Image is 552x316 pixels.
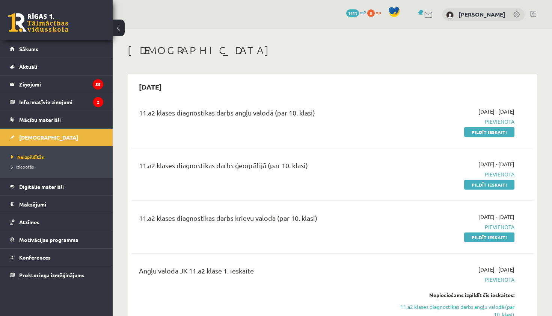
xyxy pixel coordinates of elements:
[93,97,103,107] i: 2
[10,266,103,284] a: Proktoringa izmēģinājums
[346,9,366,15] a: 1411 mP
[478,108,514,115] span: [DATE] - [DATE]
[19,236,78,243] span: Motivācijas programma
[11,163,105,170] a: Izlabotās
[10,76,103,93] a: Ziņojumi55
[8,13,68,32] a: Rīgas 1. Tālmācības vidusskola
[11,164,34,170] span: Izlabotās
[139,160,386,174] div: 11.a2 klases diagnostikas darbs ģeogrāfijā (par 10. klasi)
[478,266,514,273] span: [DATE] - [DATE]
[397,170,514,178] span: Pievienota
[397,118,514,126] span: Pievienota
[10,231,103,248] a: Motivācijas programma
[478,160,514,168] span: [DATE] - [DATE]
[360,9,366,15] span: mP
[397,276,514,284] span: Pievienota
[19,93,103,111] legend: Informatīvie ziņojumi
[10,178,103,195] a: Digitālie materiāli
[397,223,514,231] span: Pievienota
[19,272,84,278] span: Proktoringa izmēģinājums
[346,9,359,17] span: 1411
[464,180,514,190] a: Pildīt ieskaiti
[19,76,103,93] legend: Ziņojumi
[19,254,51,261] span: Konferences
[128,44,537,57] h1: [DEMOGRAPHIC_DATA]
[10,196,103,213] a: Maksājumi
[478,213,514,221] span: [DATE] - [DATE]
[131,78,169,96] h2: [DATE]
[10,93,103,111] a: Informatīvie ziņojumi2
[10,213,103,231] a: Atzīmes
[19,63,37,70] span: Aktuāli
[458,11,505,18] a: [PERSON_NAME]
[10,58,103,75] a: Aktuāli
[11,154,44,160] span: Neizpildītās
[10,249,103,266] a: Konferences
[10,111,103,128] a: Mācību materiāli
[19,46,38,52] span: Sākums
[464,232,514,242] a: Pildīt ieskaiti
[139,213,386,227] div: 11.a2 klases diagnostikas darbs krievu valodā (par 10. klasi)
[10,40,103,58] a: Sākums
[93,79,103,90] i: 55
[139,108,386,122] div: 11.a2 klases diagnostikas darbs angļu valodā (par 10. klasi)
[19,219,39,225] span: Atzīmes
[464,127,514,137] a: Pildīt ieskaiti
[139,266,386,280] div: Angļu valoda JK 11.a2 klase 1. ieskaite
[376,9,381,15] span: xp
[19,196,103,213] legend: Maksājumi
[11,153,105,160] a: Neizpildītās
[397,291,514,299] div: Nepieciešams izpildīt šīs ieskaites:
[367,9,385,15] a: 0 xp
[446,11,454,19] img: Viktorija Vargušenko
[19,134,78,141] span: [DEMOGRAPHIC_DATA]
[19,183,64,190] span: Digitālie materiāli
[10,129,103,146] a: [DEMOGRAPHIC_DATA]
[367,9,375,17] span: 0
[19,116,61,123] span: Mācību materiāli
